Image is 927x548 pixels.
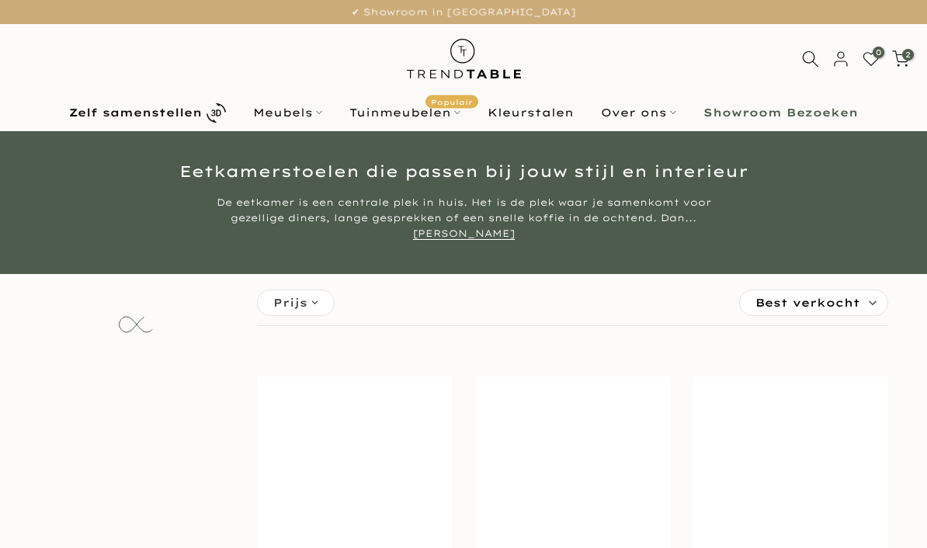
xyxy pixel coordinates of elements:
a: Kleurstalen [474,103,588,122]
div: De eetkamer is een centrale plek in huis. Het is de plek waar je samenkomt voor gezellige diners,... [172,195,755,241]
b: Zelf samenstellen [69,107,202,118]
span: Prijs [273,294,307,311]
span: 0 [873,47,884,58]
span: 2 [902,49,914,61]
iframe: toggle-frame [2,469,79,546]
span: Best verkocht [755,290,860,315]
label: Sorteren:Best verkocht [740,290,887,315]
a: TuinmeubelenPopulair [336,103,474,122]
h1: Eetkamerstoelen die passen bij jouw stijl en interieur [12,164,915,179]
img: trend-table [396,24,532,93]
a: Over ons [588,103,690,122]
a: Showroom Bezoeken [690,103,872,122]
b: Showroom Bezoeken [703,107,858,118]
span: Populair [425,95,478,109]
a: 0 [863,50,880,68]
a: [PERSON_NAME] [413,227,515,240]
a: Zelf samenstellen [56,99,240,127]
a: 2 [892,50,909,68]
p: ✔ Showroom in [GEOGRAPHIC_DATA] [19,4,908,21]
a: Meubels [240,103,336,122]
